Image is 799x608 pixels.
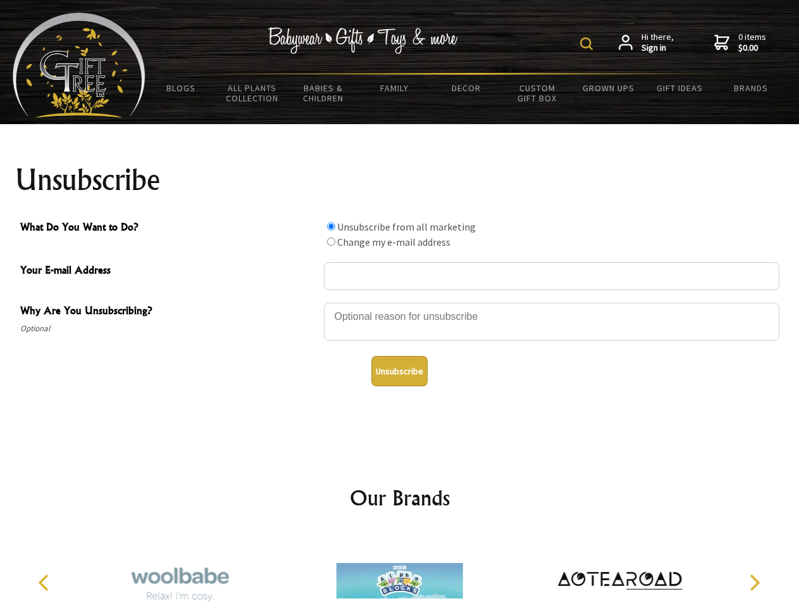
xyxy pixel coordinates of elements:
[641,32,674,54] span: Hi there,
[430,75,502,101] a: Decor
[644,75,715,101] a: Gift Ideas
[32,569,59,597] button: Previous
[359,75,431,101] a: Family
[715,75,787,101] a: Brands
[288,75,359,111] a: Babies & Children
[217,75,288,111] a: All Plants Collection
[337,220,476,233] label: Unsubscribe from all marketing
[15,165,784,195] h1: Unsubscribe
[20,303,318,321] span: Why Are You Unsubscribing?
[20,219,318,237] span: What Do You Want to Do?
[502,75,573,111] a: Custom Gift Box
[740,569,768,597] button: Next
[324,303,779,341] textarea: Why Are You Unsubscribing?
[20,262,318,281] span: Your E-mail Address
[268,27,458,54] img: Babywear - Gifts - Toys & more
[327,222,335,231] input: What Do You Want to Do?
[714,32,766,54] a: 0 items$0.00
[146,75,217,101] a: BLOGS
[738,42,766,54] strong: $0.00
[371,356,428,386] button: Unsubscribe
[25,483,774,513] h2: Our Brands
[738,31,766,54] span: 0 items
[13,13,146,118] img: Babyware - Gifts - Toys and more...
[641,42,674,54] strong: Sign in
[580,37,593,50] img: product search
[337,236,450,248] label: Change my e-mail address
[619,32,674,54] a: Hi there,Sign in
[20,321,318,336] span: Optional
[573,75,644,101] a: Grown Ups
[324,262,779,290] input: Your E-mail Address
[327,237,335,246] input: What Do You Want to Do?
